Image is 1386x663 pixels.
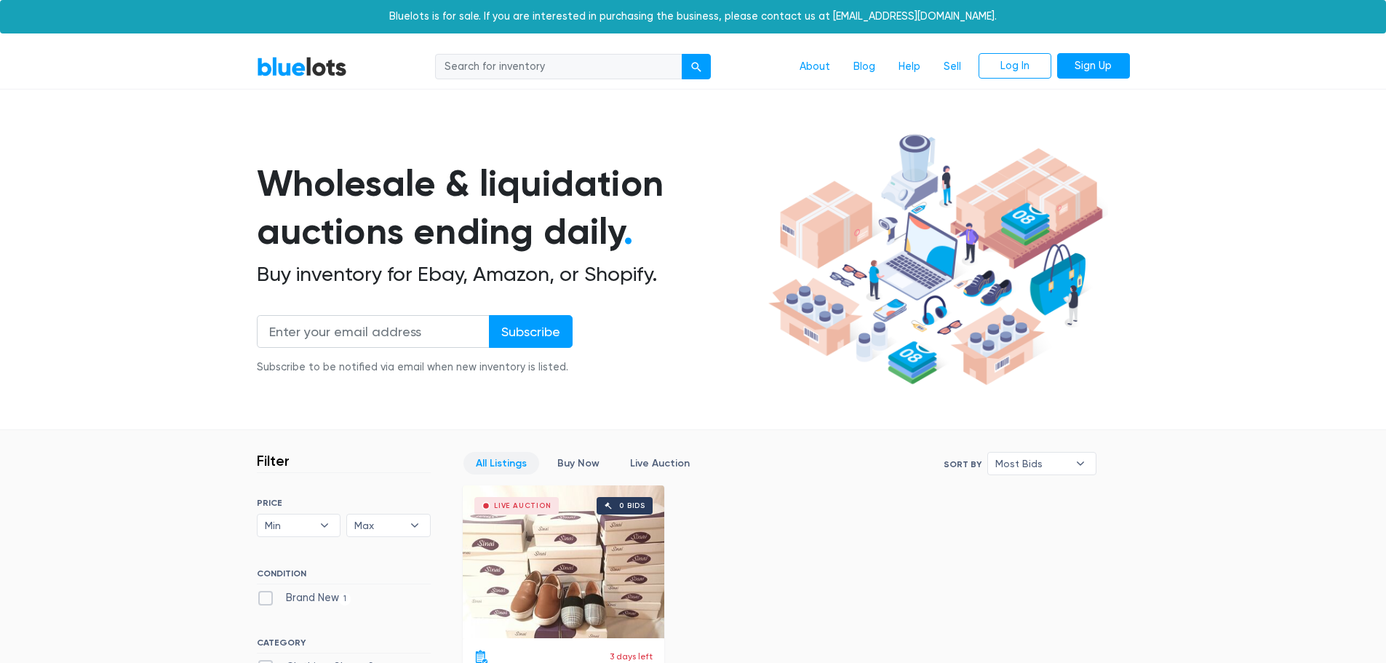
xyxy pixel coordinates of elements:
[489,315,573,348] input: Subscribe
[309,515,340,536] b: ▾
[463,452,539,475] a: All Listings
[257,159,763,256] h1: Wholesale & liquidation auctions ending daily
[842,53,887,81] a: Blog
[265,515,313,536] span: Min
[257,315,490,348] input: Enter your email address
[932,53,973,81] a: Sell
[610,650,653,663] p: 3 days left
[494,502,551,509] div: Live Auction
[788,53,842,81] a: About
[995,453,1068,475] span: Most Bids
[463,485,664,638] a: Live Auction 0 bids
[435,54,682,80] input: Search for inventory
[618,452,702,475] a: Live Auction
[257,452,290,469] h3: Filter
[257,56,347,77] a: BlueLots
[887,53,932,81] a: Help
[624,210,633,253] span: .
[545,452,612,475] a: Buy Now
[619,502,645,509] div: 0 bids
[399,515,430,536] b: ▾
[763,127,1108,392] img: hero-ee84e7d0318cb26816c560f6b4441b76977f77a177738b4e94f68c95b2b83dbb.png
[1057,53,1130,79] a: Sign Up
[1065,453,1096,475] b: ▾
[257,590,351,606] label: Brand New
[257,360,573,376] div: Subscribe to be notified via email when new inventory is listed.
[354,515,402,536] span: Max
[339,593,351,605] span: 1
[257,568,431,584] h6: CONDITION
[257,262,763,287] h2: Buy inventory for Ebay, Amazon, or Shopify.
[257,498,431,508] h6: PRICE
[257,638,431,654] h6: CATEGORY
[979,53,1051,79] a: Log In
[944,458,981,471] label: Sort By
